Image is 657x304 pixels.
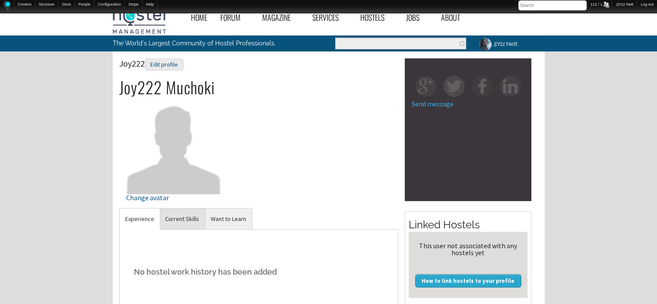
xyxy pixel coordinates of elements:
a: Magazine [256,8,306,27]
img: in-square.png [500,76,521,97]
a: Edit profile [145,58,184,69]
div: This user not associated with any hostels yet [412,242,524,256]
h2: Joy222 Muchoki [119,78,399,96]
a: Experience [120,208,160,230]
h2: Linked Hostels [409,218,527,232]
input: Enter the terms you wish to search for. [335,38,466,49]
div: Change avatar [126,194,222,201]
a: Want to Learn [205,208,252,230]
a: Change avatar [126,141,222,201]
a: How to link hostels to your profile [415,274,521,287]
div: Edit profile [145,58,184,71]
a: Home [184,8,214,27]
p: The World's Largest Community of Hostel Professionals. [113,35,293,51]
a: Send message [412,99,454,108]
a: JjYzz Nett [473,35,523,52]
a: Services [306,8,354,27]
img: JjYzz Nett's picture [478,37,493,52]
input: Search [518,0,587,10]
a: Hostels [354,8,400,27]
img: Home [3,0,10,10]
img: fb-square.png [472,76,493,97]
a: Forum [214,8,256,27]
a: Current Skills [159,208,205,230]
span: Joy222 [119,58,184,69]
img: Hostel Management Home [113,8,166,34]
img: gp-square.png [415,76,436,97]
img: Joy222's picture [126,98,222,194]
img: tw-square.png [443,76,464,97]
h5: No hostel work history has been added [126,259,392,285]
a: About [435,8,475,27]
a: Jobs [400,8,435,27]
